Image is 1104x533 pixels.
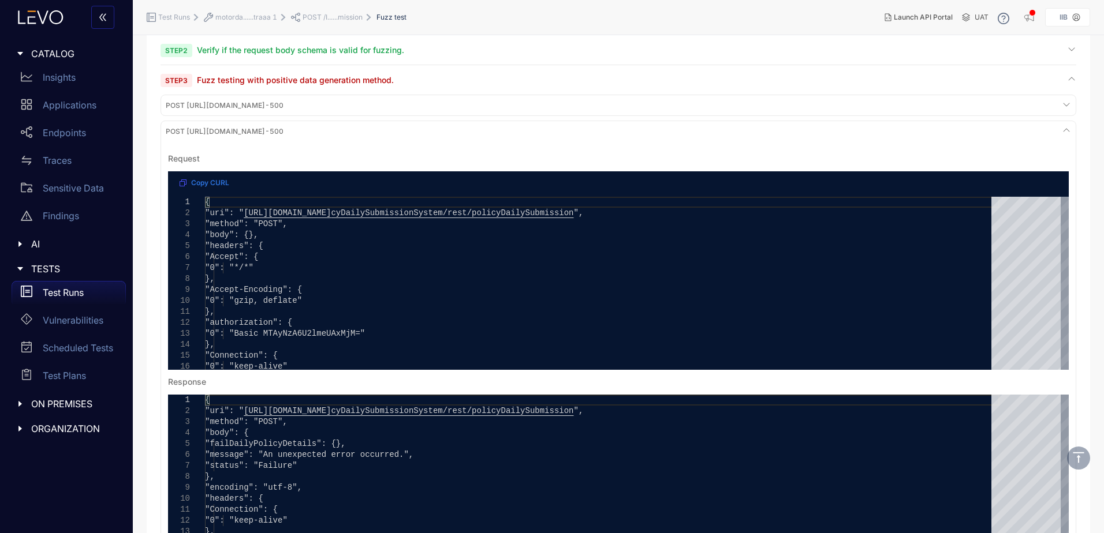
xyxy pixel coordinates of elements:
[205,296,302,305] span: "0": "gzip, deflate"
[12,93,126,121] a: Applications
[12,66,126,93] a: Insights
[43,127,86,138] p: Endpoints
[43,315,103,325] p: Vulnerabilities
[205,329,365,338] span: "0": "Basic MTAyNzA6U2lmeUAxMjM="
[205,230,258,239] span: "body": {},
[43,72,76,82] p: Insights
[205,241,263,250] span: "headers": {
[205,340,215,349] span: },
[205,362,288,371] span: "0": "keep-alive"
[376,13,406,21] span: Fuzz test
[205,318,292,327] span: "authorization": {
[205,252,258,261] span: "Accept": {
[168,339,190,350] div: 14
[205,274,215,283] span: },
[168,208,190,219] div: 2
[31,399,117,409] span: ON PREMISES
[205,505,278,514] span: "Connection": {
[244,208,331,217] span: [URL][DOMAIN_NAME]
[12,364,126,392] a: Test Plans
[168,273,190,284] div: 8
[244,406,331,415] span: [URL][DOMAIN_NAME]
[168,460,190,471] div: 7
[43,183,104,193] p: Sensitive Data
[205,494,263,503] span: "headers": {
[168,438,190,449] div: 5
[168,328,190,339] div: 13
[205,417,288,426] span: "method": "POST",
[331,406,573,415] span: cyDailySubmissionSystem/rest/policyDailySubmission
[205,219,288,228] span: "method": "POST",
[168,377,206,386] div: Response
[12,309,126,336] a: Vulnerabilities
[166,127,284,136] span: POST [URL][DOMAIN_NAME] - 500
[205,208,244,217] span: "uri": "
[205,406,244,415] span: "uri": "
[170,174,238,192] button: Copy CURL
[205,483,302,492] span: "encoding": "utf-8",
[168,493,190,504] div: 10
[205,461,297,470] span: "status": "Failure"
[205,395,210,404] span: {
[168,241,190,252] div: 5
[43,287,84,298] p: Test Runs
[205,351,278,360] span: "Connection": {
[168,361,190,372] div: 16
[168,219,190,230] div: 3
[7,392,126,416] div: ON PREMISES
[168,449,190,460] div: 6
[12,149,126,177] a: Traces
[205,197,210,207] span: {
[168,317,190,328] div: 12
[7,232,126,256] div: AI
[215,13,277,21] span: motorda......traaa 1
[205,516,288,525] span: "0": "keep-alive"
[168,252,190,262] div: 6
[894,13,953,21] span: Launch API Portal
[43,155,72,166] p: Traces
[43,100,96,110] p: Applications
[331,208,573,217] span: cyDailySubmissionSystem/rest/policyDailySubmission
[43,343,113,353] p: Scheduled Tests
[168,284,190,295] div: 9
[16,265,24,273] span: caret-right
[574,208,584,217] span: ",
[168,515,190,526] div: 12
[875,8,962,27] button: Launch API Portal
[12,336,126,364] a: Scheduled Tests
[16,240,24,248] span: caret-right
[205,428,249,437] span: "body": {
[16,400,24,408] span: caret-right
[205,450,413,459] span: "message": "An unexpected error occurred.",
[191,179,229,187] span: Copy CURL
[205,285,302,294] span: "Accept-Encoding": {
[7,42,126,66] div: CATALOG
[168,295,190,306] div: 10
[21,155,32,166] span: swap
[1060,13,1068,21] p: IIB
[168,197,190,208] div: 1
[168,395,190,406] div: 1
[168,504,190,515] div: 11
[7,416,126,441] div: ORGANIZATION
[205,439,346,448] span: "failDailyPolicyDetails": {},
[168,471,190,482] div: 8
[12,177,126,204] a: Sensitive Data
[168,406,190,416] div: 2
[168,154,200,163] div: Request
[31,264,117,274] span: TESTS
[12,204,126,232] a: Findings
[43,211,79,221] p: Findings
[168,262,190,273] div: 7
[168,350,190,361] div: 15
[205,307,215,316] span: },
[168,306,190,317] div: 11
[975,13,989,21] span: UAT
[197,75,394,85] span: Fuzz testing with positive data generation method.
[91,6,114,29] button: double-left
[205,263,253,272] span: "0": "*/*"
[31,48,117,59] span: CATALOG
[31,423,117,434] span: ORGANIZATION
[168,427,190,438] div: 4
